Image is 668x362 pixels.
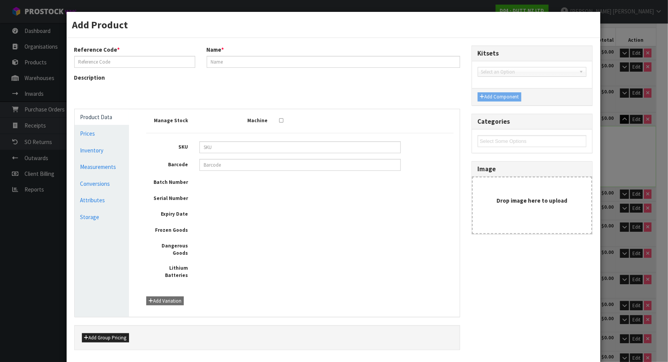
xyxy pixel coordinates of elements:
label: Dangerous Goods [140,240,194,257]
h3: Categories [478,118,586,125]
button: Add Variation [146,296,184,306]
label: Frozen Goods [140,224,194,234]
h3: Add Product [72,18,595,32]
label: Lithium Batteries [140,262,194,279]
h3: Kitsets [478,50,586,57]
button: Add Group Pricing [82,333,129,342]
label: Serial Number [140,193,194,202]
label: Manage Stock [140,115,194,124]
input: Reference Code [74,56,195,68]
a: Attributes [75,192,129,208]
label: Expiry Date [140,208,194,218]
label: Barcode [140,159,194,169]
label: Name [207,46,224,54]
label: Description [74,74,105,82]
label: Machine [220,115,273,124]
a: Storage [75,209,129,225]
input: Barcode [199,159,401,171]
strong: Drop image here to upload [497,197,567,204]
span: Select an Option [481,67,576,77]
input: Name [207,56,460,68]
label: SKU [140,141,194,151]
h3: Image [478,165,586,173]
a: Inventory [75,143,129,158]
label: Reference Code [74,46,120,54]
a: Prices [75,126,129,141]
button: Add Component [478,92,521,102]
label: Batch Number [140,177,194,186]
a: Product Data [75,109,129,125]
a: Conversions [75,176,129,192]
input: SKU [199,141,401,153]
a: Measurements [75,159,129,175]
